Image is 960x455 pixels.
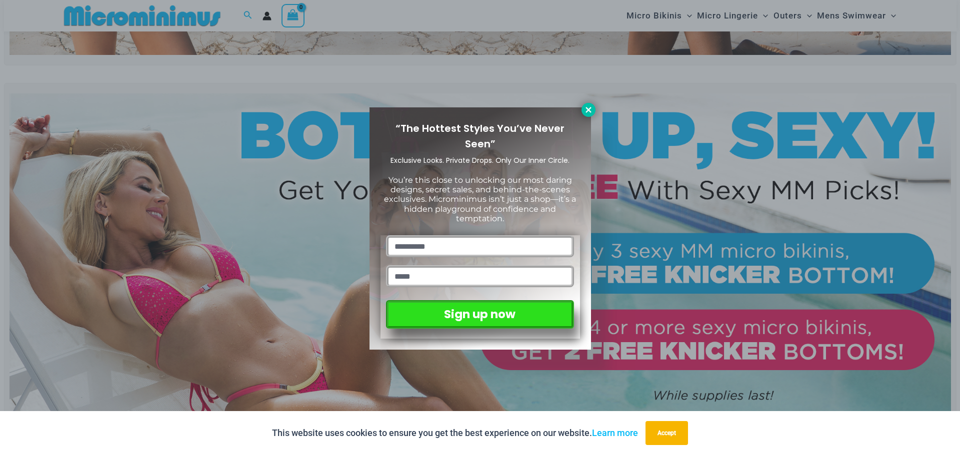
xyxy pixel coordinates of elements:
[581,103,595,117] button: Close
[272,426,638,441] p: This website uses cookies to ensure you get the best experience on our website.
[395,121,564,151] span: “The Hottest Styles You’ve Never Seen”
[386,300,573,329] button: Sign up now
[645,421,688,445] button: Accept
[390,155,569,165] span: Exclusive Looks. Private Drops. Only Our Inner Circle.
[384,175,576,223] span: You’re this close to unlocking our most daring designs, secret sales, and behind-the-scenes exclu...
[592,428,638,438] a: Learn more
